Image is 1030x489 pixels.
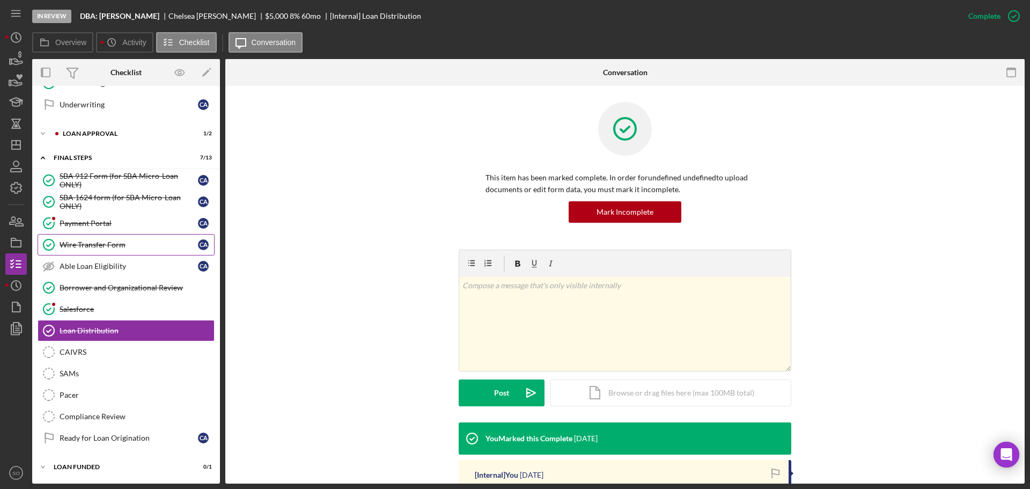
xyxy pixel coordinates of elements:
[32,10,71,23] div: In Review
[290,12,300,20] div: 8 %
[38,191,215,213] a: SBA 1624 form (for SBA Micro-Loan ONLY)CA
[80,12,159,20] b: DBA: [PERSON_NAME]
[38,170,215,191] a: SBA 912 Form (for SBA Micro-Loan ONLY)CA
[198,196,209,207] div: C A
[38,320,215,341] a: Loan Distribution
[265,11,288,20] span: $5,000
[179,38,210,47] label: Checklist
[60,283,214,292] div: Borrower and Organizational Review
[38,277,215,298] a: Borrower and Organizational Review
[60,391,214,399] div: Pacer
[38,256,215,277] a: Able Loan EligibilityCA
[60,369,214,378] div: SAMs
[122,38,146,47] label: Activity
[5,462,27,484] button: SO
[994,442,1019,468] div: Open Intercom Messenger
[60,348,214,356] div: CAIVRS
[168,12,265,20] div: Chelsea [PERSON_NAME]
[597,201,653,223] div: Mark Incomplete
[485,434,572,443] div: You Marked this Complete
[198,175,209,186] div: C A
[494,379,509,406] div: Post
[38,384,215,406] a: Pacer
[12,470,20,476] text: SO
[111,68,142,77] div: Checklist
[958,5,1025,27] button: Complete
[60,172,198,189] div: SBA 912 Form (for SBA Micro-Loan ONLY)
[55,38,86,47] label: Overview
[63,130,185,137] div: Loan Approval
[485,172,764,196] p: This item has been marked complete. In order for undefined undefined to upload documents or edit ...
[60,412,214,421] div: Compliance Review
[60,305,214,313] div: Salesforce
[459,379,545,406] button: Post
[38,213,215,234] a: Payment PortalCA
[252,38,296,47] label: Conversation
[574,434,598,443] time: 2025-09-19 14:59
[60,434,198,442] div: Ready for Loan Origination
[229,32,303,53] button: Conversation
[520,471,543,479] time: 2025-09-19 14:59
[38,234,215,256] a: Wire Transfer FormCA
[60,240,198,249] div: Wire Transfer Form
[54,155,185,161] div: Final Steps
[193,464,212,470] div: 0 / 1
[156,32,217,53] button: Checklist
[198,239,209,250] div: C A
[968,5,1000,27] div: Complete
[54,464,185,470] div: LOAN FUNDED
[198,99,209,110] div: C A
[96,32,153,53] button: Activity
[193,155,212,161] div: 7 / 13
[38,72,215,94] a: Underwriting Matrix
[330,12,421,20] div: [Internal] Loan Distribution
[475,471,518,479] div: [Internal] You
[301,12,321,20] div: 60 mo
[60,326,214,335] div: Loan Distribution
[38,298,215,320] a: Salesforce
[60,100,198,109] div: Underwriting
[38,94,215,115] a: UnderwritingCA
[38,363,215,384] a: SAMs
[198,433,209,443] div: C A
[198,261,209,272] div: C A
[569,201,681,223] button: Mark Incomplete
[198,218,209,229] div: C A
[60,193,198,210] div: SBA 1624 form (for SBA Micro-Loan ONLY)
[603,68,648,77] div: Conversation
[32,32,93,53] button: Overview
[193,130,212,137] div: 1 / 2
[38,427,215,449] a: Ready for Loan OriginationCA
[60,219,198,228] div: Payment Portal
[38,341,215,363] a: CAIVRS
[60,262,198,271] div: Able Loan Eligibility
[38,406,215,427] a: Compliance Review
